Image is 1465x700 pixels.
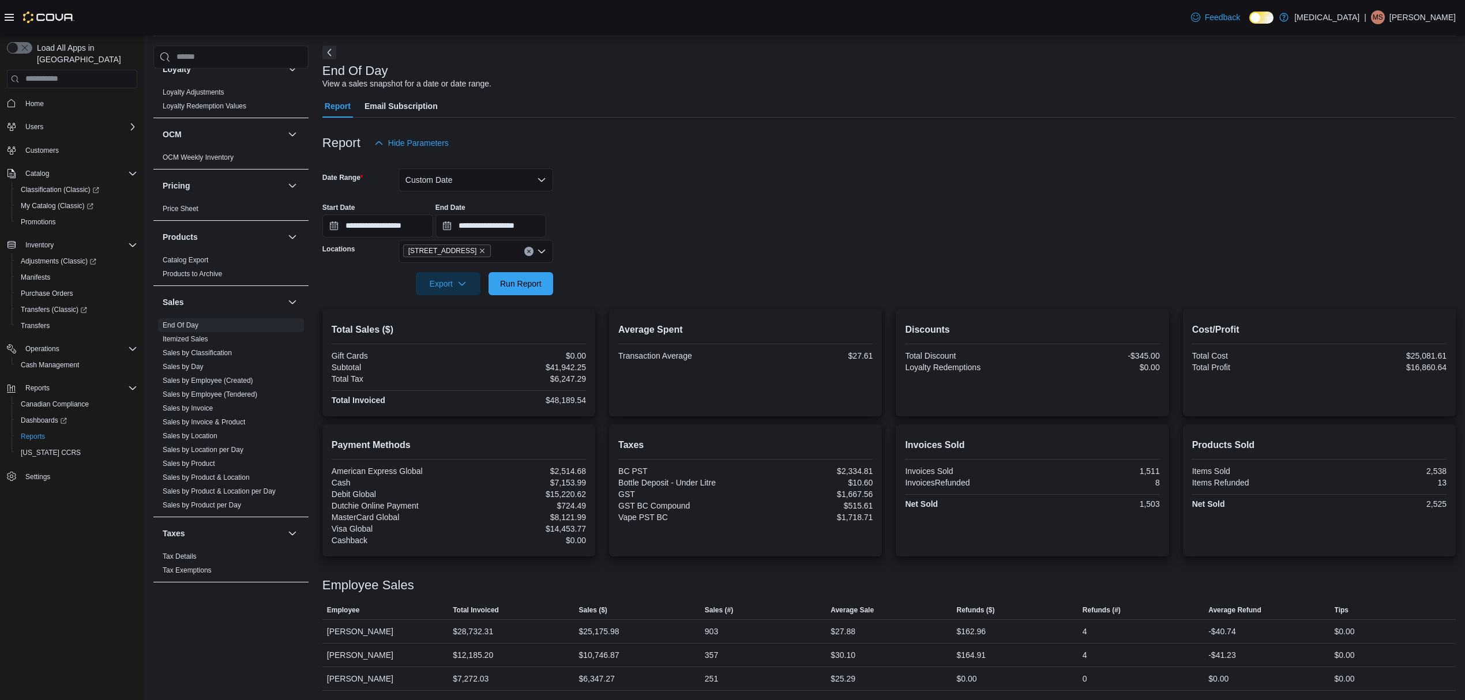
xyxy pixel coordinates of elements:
button: Sales [286,295,299,309]
div: $0.00 [1335,648,1355,662]
div: Total Cost [1192,351,1317,360]
div: $7,153.99 [461,478,586,487]
div: Gift Cards [332,351,457,360]
a: Adjustments (Classic) [12,253,142,269]
div: $6,347.27 [579,672,614,686]
div: $0.00 [957,672,977,686]
h3: End Of Day [322,64,388,78]
button: Catalog [2,165,142,182]
div: Total Profit [1192,363,1317,372]
button: Settings [2,468,142,484]
span: Users [25,122,43,131]
img: Cova [23,12,74,23]
div: $12,185.20 [453,648,493,662]
div: $28,732.31 [453,624,493,638]
div: $14,453.77 [461,524,586,533]
span: Sales by Product & Location per Day [163,487,276,496]
a: Itemized Sales [163,335,208,343]
div: 13 [1321,478,1447,487]
h2: Payment Methods [332,438,586,452]
div: 8 [1035,478,1160,487]
div: $2,334.81 [748,466,873,476]
a: Sales by Product per Day [163,501,241,509]
a: Sales by Invoice & Product [163,418,245,426]
span: Refunds (#) [1083,605,1121,615]
span: Manifests [21,273,50,282]
h2: Taxes [618,438,873,452]
div: Loyalty [153,85,309,118]
div: Visa Global [332,524,457,533]
a: Sales by Product [163,460,215,468]
button: Purchase Orders [12,285,142,302]
div: 4 [1083,648,1087,662]
div: OCM [153,150,309,169]
button: Products [286,230,299,244]
span: Hide Parameters [388,137,449,149]
div: Dutchie Online Payment [332,501,457,510]
p: | [1364,10,1366,24]
span: Catalog [21,167,137,180]
button: Transfers [12,318,142,334]
span: Canadian Compliance [16,397,137,411]
div: 903 [705,624,718,638]
p: [PERSON_NAME] [1389,10,1456,24]
div: $0.00 [1035,363,1160,372]
p: [MEDICAL_DATA] [1294,10,1359,24]
h3: Pricing [163,180,190,191]
a: Settings [21,470,55,484]
div: $0.00 [461,536,586,545]
div: $7,272.03 [453,672,489,686]
span: MS [1373,10,1383,24]
div: View a sales snapshot for a date or date range. [322,78,491,90]
div: -$41.23 [1208,648,1235,662]
button: Canadian Compliance [12,396,142,412]
div: 4 [1083,624,1087,638]
div: $10,746.87 [579,648,619,662]
span: Classification (Classic) [16,183,137,197]
span: OCM Weekly Inventory [163,153,234,162]
button: Reports [12,428,142,445]
div: Bottle Deposit - Under Litre [618,478,743,487]
a: Tax Exemptions [163,566,212,574]
span: Catalog Export [163,255,208,265]
a: Sales by Day [163,363,204,371]
div: $41,942.25 [461,363,586,372]
span: Tips [1335,605,1348,615]
span: Adjustments (Classic) [16,254,137,268]
h2: Total Sales ($) [332,323,586,337]
label: Date Range [322,173,363,182]
div: $515.61 [748,501,873,510]
div: $25,175.98 [579,624,619,638]
div: $8,121.99 [461,513,586,522]
span: Reports [21,432,45,441]
button: Operations [21,342,64,356]
span: Manifests [16,270,137,284]
span: Operations [25,344,59,353]
a: Cash Management [16,358,84,372]
span: Promotions [21,217,56,227]
button: Home [2,95,142,112]
span: Users [21,120,137,134]
a: End Of Day [163,321,198,329]
span: Sales by Employee (Tendered) [163,390,257,399]
div: $2,514.68 [461,466,586,476]
button: Customers [2,142,142,159]
h3: Products [163,231,198,243]
input: Press the down key to open a popover containing a calendar. [322,214,433,238]
span: Adjustments (Classic) [21,257,96,266]
span: Inventory [25,240,54,250]
strong: Net Sold [905,499,938,509]
span: Transfers [21,321,50,330]
a: Classification (Classic) [16,183,104,197]
a: Sales by Classification [163,349,232,357]
span: Dashboards [21,416,67,425]
a: Canadian Compliance [16,397,93,411]
div: Invoices Sold [905,466,1030,476]
div: BC PST [618,466,743,476]
h2: Products Sold [1192,438,1447,452]
a: Transfers [16,319,54,333]
span: Total Invoiced [453,605,499,615]
h3: Sales [163,296,184,308]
